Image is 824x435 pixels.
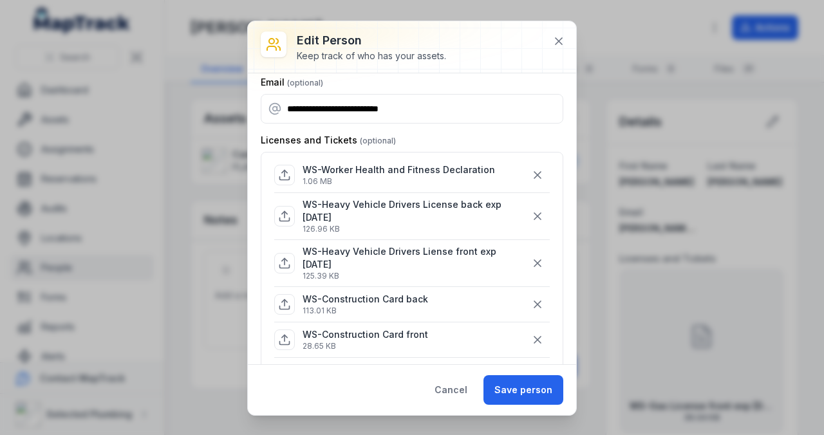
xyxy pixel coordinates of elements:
label: Licenses and Tickets [261,134,396,147]
button: Save person [483,375,563,405]
p: WS-Construction Card front [303,328,428,341]
p: 125.39 KB [303,271,525,281]
p: 126.96 KB [303,224,525,234]
label: Email [261,76,323,89]
div: Keep track of who has your assets. [297,50,446,62]
h3: Edit person [297,32,446,50]
p: WS-Construction Card back [303,293,428,306]
p: 28.65 KB [303,341,428,351]
p: WS-Police Clearance exp [DATE] [303,364,449,376]
button: Cancel [424,375,478,405]
p: 113.01 KB [303,306,428,316]
p: WS-Heavy Vehicle Drivers Liense front exp [DATE] [303,245,525,271]
p: WS-Heavy Vehicle Drivers License back exp [DATE] [303,198,525,224]
p: 1.06 MB [303,176,495,187]
p: WS-Worker Health and Fitness Declaration [303,163,495,176]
